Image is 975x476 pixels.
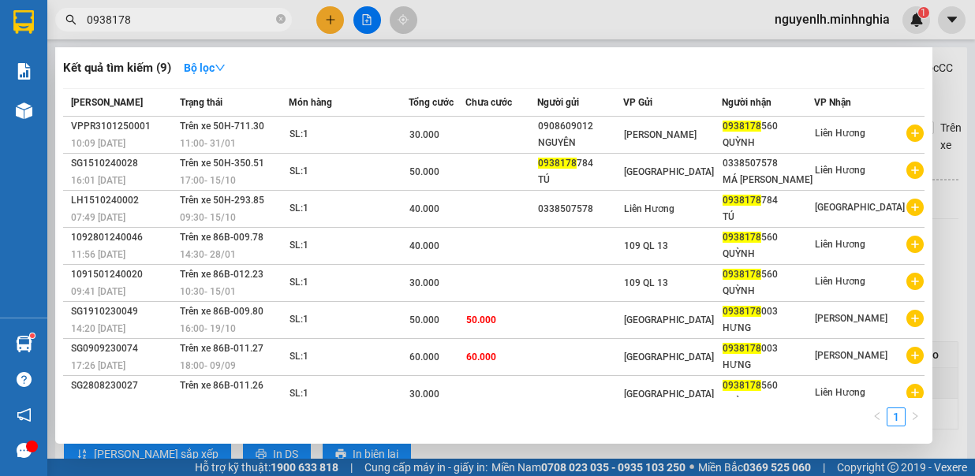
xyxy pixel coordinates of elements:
[71,212,125,223] span: 07:49 [DATE]
[723,229,813,246] div: 560
[180,212,236,223] span: 09:30 - 15/10
[71,192,175,209] div: LH1510240002
[815,165,865,176] span: Liên Hương
[815,239,865,250] span: Liên Hương
[71,397,125,408] span: 11:18 [DATE]
[71,360,125,371] span: 17:26 [DATE]
[180,323,236,334] span: 16:00 - 19/10
[723,155,813,172] div: 0338507578
[624,203,674,214] span: Liên Hương
[624,166,714,177] span: [GEOGRAPHIC_DATA]
[537,97,579,108] span: Người gửi
[171,55,238,80] button: Bộ lọcdown
[409,351,439,363] span: 60.000
[723,306,761,317] span: 0938178
[289,97,332,108] span: Món hàng
[409,240,439,251] span: 40.000
[17,443,32,458] span: message
[71,323,125,334] span: 14:20 [DATE]
[887,408,905,426] a: 1
[290,311,408,329] div: SL: 1
[723,246,813,262] div: QUỲNH
[538,118,622,135] div: 0908609012
[538,155,622,172] div: 784
[180,97,222,108] span: Trạng thái
[723,192,813,209] div: 784
[276,14,286,24] span: close-circle
[538,135,622,151] div: NGUYÊN
[815,350,887,361] span: [PERSON_NAME]
[63,60,171,76] h3: Kết quả tìm kiếm ( 9 )
[815,202,905,213] span: [GEOGRAPHIC_DATA]
[624,314,714,325] span: [GEOGRAPHIC_DATA]
[868,407,887,426] li: Previous Page
[906,407,925,426] button: right
[16,63,32,80] img: solution-icon
[290,385,408,403] div: SL: 1
[906,125,924,142] span: plus-circle
[71,229,175,246] div: 1092801240046
[65,14,77,25] span: search
[180,343,263,354] span: Trên xe 86B-011.27
[624,389,714,400] span: [GEOGRAPHIC_DATA]
[624,277,668,288] span: 109 QL 13
[465,97,512,108] span: Chưa cước
[409,97,454,108] span: Tổng cước
[180,158,264,169] span: Trên xe 50H-350.51
[87,11,273,28] input: Tìm tên, số ĐT hoặc mã đơn
[409,277,439,288] span: 30.000
[723,135,813,151] div: QUỲNH
[290,348,408,366] div: SL: 1
[180,286,236,297] span: 10:30 - 15/01
[71,249,125,260] span: 11:56 [DATE]
[180,121,264,132] span: Trên xe 50H-711.30
[180,249,236,260] span: 14:30 - 28/01
[906,236,924,253] span: plus-circle
[180,232,263,243] span: Trên xe 86B-009.78
[538,201,622,218] div: 0338507578
[723,283,813,299] div: QUỲNH
[409,389,439,400] span: 30.000
[184,61,226,74] strong: Bộ lọc
[624,351,714,363] span: [GEOGRAPHIC_DATA]
[723,121,761,132] span: 0938178
[624,129,697,140] span: [PERSON_NAME]
[723,357,813,374] div: HƯNG
[290,126,408,143] div: SL: 1
[723,377,813,394] div: 560
[872,411,882,421] span: left
[815,128,865,139] span: Liên Hương
[466,314,496,325] span: 50.000
[180,397,236,408] span: 14:30 - 28/08
[723,340,813,357] div: 003
[180,269,263,280] span: Trên xe 86B-012.23
[215,62,226,73] span: down
[906,162,924,179] span: plus-circle
[290,274,408,292] div: SL: 1
[815,313,887,324] span: [PERSON_NAME]
[71,97,143,108] span: [PERSON_NAME]
[887,407,906,426] li: 1
[71,175,125,186] span: 16:01 [DATE]
[723,303,813,320] div: 003
[30,333,35,338] sup: 1
[906,347,924,364] span: plus-circle
[910,411,920,421] span: right
[290,237,408,255] div: SL: 1
[538,158,577,169] span: 0938178
[723,343,761,354] span: 0938178
[723,172,813,188] div: MÁ [PERSON_NAME]
[409,166,439,177] span: 50.000
[16,336,32,352] img: warehouse-icon
[906,384,924,401] span: plus-circle
[17,372,32,387] span: question-circle
[906,199,924,216] span: plus-circle
[723,394,813,411] div: QUỲNH
[723,320,813,337] div: HƯNG
[180,138,236,149] span: 11:00 - 31/01
[723,118,813,135] div: 560
[906,273,924,290] span: plus-circle
[906,310,924,327] span: plus-circle
[466,351,496,363] span: 60.000
[624,240,668,251] span: 109 QL 13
